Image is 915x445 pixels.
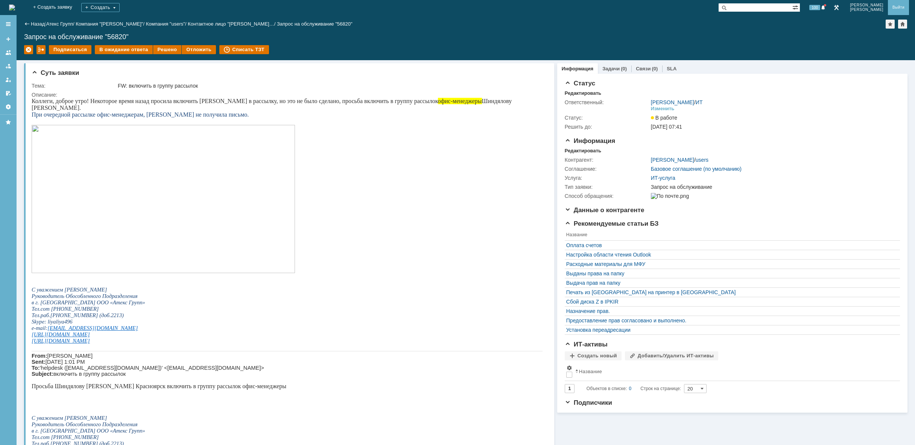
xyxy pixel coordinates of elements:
[565,399,612,406] span: Подписчики
[636,66,651,71] a: Связи
[566,308,895,314] a: Назначение прав.
[562,66,593,71] a: Информация
[652,66,658,71] div: (0)
[832,3,841,12] a: Перейти в интерфейс администратора
[651,115,677,121] span: В работе
[2,101,14,113] a: Настройки
[2,74,14,86] a: Мои заявки
[277,21,353,27] div: Запрос на обслуживание "56820"
[651,106,675,112] div: Изменить
[566,365,572,371] span: Настройки
[76,21,146,27] div: /
[565,193,649,199] div: Способ обращения:
[566,242,895,248] a: Оплата счетов
[565,166,649,172] div: Соглашение:
[81,3,120,12] div: Создать
[565,137,615,144] span: Информация
[667,66,676,71] a: SLA
[2,60,14,72] a: Заявки в моей ответственности
[565,148,601,154] div: Редактировать
[565,231,896,241] th: Название
[46,21,73,27] a: Атекс Групп
[565,184,649,190] div: Тип заявки:
[566,280,895,286] a: Выдача прав на папку
[32,69,79,76] span: Суть заявки
[792,3,800,11] span: Расширенный поиск
[565,157,649,163] div: Контрагент:
[629,384,632,393] div: 0
[587,384,681,393] i: Строк на странице:
[2,87,14,99] a: Мои согласования
[565,99,649,105] div: Ответственный:
[886,20,895,29] div: Добавить в избранное
[32,92,543,98] div: Описание:
[566,299,895,305] a: Сбой диска Z в IPKIR
[602,66,620,71] a: Задачи
[566,289,895,295] a: Печать из [GEOGRAPHIC_DATA] на принтер в [GEOGRAPHIC_DATA]
[2,33,14,45] a: Создать заявку
[36,45,46,54] div: Работа с массовостью
[621,66,627,71] div: (0)
[651,193,689,199] img: По почте.png
[565,341,608,348] span: ИТ-активы
[9,5,15,11] img: logo
[565,207,644,214] span: Данные о контрагенте
[566,327,895,333] a: Установка переадресации
[32,83,116,89] div: Тема:
[651,157,708,163] div: /
[565,115,649,121] div: Статус:
[651,175,675,181] a: ИТ-услуга
[651,124,682,130] span: [DATE] 07:41
[651,99,703,105] div: /
[850,3,883,8] span: [PERSON_NAME]
[565,124,649,130] div: Решить до:
[16,355,106,361] a: [EMAIL_ADDRESS][DOMAIN_NAME]
[651,184,895,190] div: Запрос на обслуживание
[579,369,602,374] div: Название
[574,363,896,381] th: Название
[24,45,33,54] div: Удалить
[188,21,277,27] div: /
[566,252,895,258] a: Настройка области чтения Outlook
[566,270,895,276] a: Выданы права на папку
[46,21,76,27] div: /
[146,21,185,27] a: Компания "users"
[118,83,541,89] div: FW: включить в группу рассылок
[850,8,883,12] span: [PERSON_NAME]
[565,80,595,87] span: Статус
[9,5,15,11] a: Перейти на домашнюю страницу
[565,175,649,181] div: Услуга:
[566,317,895,323] a: Предоставление прав согласовано и выполнено.
[587,386,627,391] span: Объектов в списке:
[566,261,895,267] a: Расходные материалы для МФУ
[2,47,14,59] a: Заявки на командах
[651,99,694,105] a: [PERSON_NAME]
[809,5,820,10] span: 100
[16,227,106,233] a: [EMAIL_ADDRESS][DOMAIN_NAME]
[651,157,694,163] a: [PERSON_NAME]
[31,21,45,27] a: Назад
[565,90,601,96] div: Редактировать
[188,21,274,27] a: Контактное лицо "[PERSON_NAME]…
[146,21,188,27] div: /
[696,99,703,105] a: ИТ
[565,220,659,227] span: Рекомендуемые статьи БЗ
[76,21,143,27] a: Компания "[PERSON_NAME]"
[651,166,742,172] a: Базовое соглашение (по умолчанию)
[45,21,46,26] div: |
[24,33,907,41] div: Запрос на обслуживание "56820"
[898,20,907,29] div: Сделать домашней страницей
[696,157,708,163] a: users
